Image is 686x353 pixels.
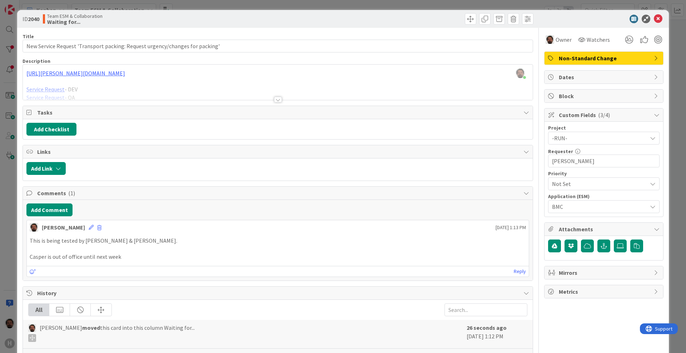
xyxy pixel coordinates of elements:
span: ( 1 ) [68,190,75,197]
span: Team ESM & Collaboration [47,13,103,19]
label: Requester [548,148,573,155]
span: Attachments [559,225,650,233]
b: Waiting for... [47,19,103,25]
p: This is being tested by [PERSON_NAME] & [PERSON_NAME]. [30,237,526,245]
button: Add Link [26,162,66,175]
span: Owner [556,35,572,44]
img: AC [546,35,554,44]
span: Non-Standard Change [559,54,650,62]
span: History [37,289,520,297]
b: 2040 [28,15,39,22]
span: [DATE] 1:13 PM [496,224,526,231]
b: moved [82,324,100,331]
p: Casper is out of office until next week [30,253,526,261]
button: Add Checklist [26,123,76,136]
span: Support [15,1,33,10]
span: Custom Fields [559,111,650,119]
span: -RUN- [552,133,643,143]
button: Add Comment [26,203,73,216]
img: AC [28,324,36,332]
span: Block [559,92,650,100]
b: 26 seconds ago [467,324,507,331]
span: [PERSON_NAME] this card into this column Waiting for... [40,323,195,342]
div: All [29,304,49,316]
input: type card name here... [23,40,533,52]
div: [PERSON_NAME] [42,223,85,232]
img: OnCl7LGpK6aSgKCc2ZdSmTqaINaX6qd1.png [515,68,525,78]
label: Title [23,33,34,40]
div: Priority [548,171,660,176]
span: Mirrors [559,268,650,277]
div: Application (ESM) [548,194,660,199]
input: Search... [444,303,527,316]
a: Reply [514,267,526,276]
span: Dates [559,73,650,81]
span: ( 3/4 ) [598,111,610,118]
span: Links [37,147,520,156]
div: Project [548,125,660,130]
span: ID [23,15,39,23]
span: Not Set [552,179,643,189]
div: [DATE] 1:12 PM [467,323,527,345]
img: AC [30,223,38,232]
span: BMC [552,202,643,212]
a: [URL][PERSON_NAME][DOMAIN_NAME] [26,70,125,77]
span: Tasks [37,108,520,117]
span: Watchers [587,35,610,44]
span: Comments [37,189,520,197]
span: Metrics [559,287,650,296]
span: Description [23,58,50,64]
